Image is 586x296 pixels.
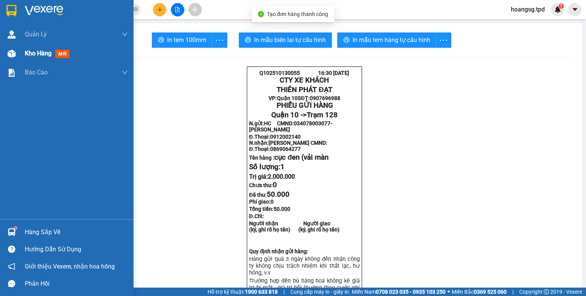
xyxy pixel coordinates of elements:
span: more [436,36,451,45]
span: Đ.Chỉ: [249,213,264,219]
span: Trạm 128 [307,111,338,119]
span: | [283,288,285,296]
span: Q102510130055 [259,70,300,76]
span: 50.000 [274,206,290,212]
span: Quản Lý [25,29,47,39]
strong: VP: SĐT: [21,29,93,35]
span: hoangsg.tpd [505,5,551,14]
strong: N.gửi: [2,54,88,60]
span: copyright [544,289,549,294]
span: Hàng gửi quá 3 ngày không đến nhận công ty không chịu trách nhiệm khi thất lạc, hư hỏn... [249,256,360,276]
span: down [122,31,128,37]
button: printerIn mẫu biên lai tự cấu hình [239,32,332,48]
span: cục đen (vải màn [274,153,328,162]
span: notification [8,263,15,270]
span: more [213,36,227,45]
span: In mẫu tem hàng tự cấu hình [353,35,430,45]
strong: Quy định nhận gửi hàng: [249,248,309,254]
span: 0912002140 [270,134,301,140]
strong: Đ.Thoại: [249,146,301,152]
img: warehouse-icon [8,31,16,39]
span: PHIẾU GỬI HÀNG [277,101,333,110]
span: PHIẾU GỬI HÀNG [30,35,86,43]
strong: 0369 525 060 [474,289,507,295]
span: | [512,288,514,296]
div: Hướng dẫn sử dụng [25,244,128,255]
strong: Người nhận Người giao [249,220,330,226]
span: trinh CMND: [17,54,88,60]
span: 16:30 [318,70,332,76]
button: printerIn mẫu tem hàng tự cấu hình [337,32,436,48]
strong: CTY XE KHÁCH [33,10,82,18]
span: down [122,70,128,76]
strong: Đ.Thoại: [249,134,301,140]
img: warehouse-icon [8,50,16,58]
span: Kho hàng [25,50,52,57]
span: Quận 10 -> [271,111,338,119]
strong: Chưa thu: [249,182,277,188]
span: 1 [560,3,562,9]
strong: (ký, ghi rõ họ tên) (ký, ghi rõ họ tên) [249,226,340,233]
strong: Tên hàng : [249,155,328,161]
strong: Đã thu: [249,192,290,198]
span: Trị giá: [249,173,295,180]
strong: Phí giao: [249,199,274,205]
span: Quận 10 [277,95,298,101]
span: HC CMND: [249,120,332,133]
span: 0869064277 [270,146,301,152]
span: 0 [270,199,274,205]
span: Trạm 114 [60,44,90,53]
span: printer [158,37,164,44]
span: 50.000 [267,190,290,199]
img: icon-new-feature [554,6,561,13]
span: close-circle [134,7,138,11]
strong: CTY XE KHÁCH [280,76,329,84]
span: Tổng tiền: [249,206,290,212]
strong: THIÊN PHÁT ĐẠT [29,19,85,27]
sup: 1 [559,3,564,9]
span: 0907696988 [310,95,340,101]
span: close-circle [134,6,138,13]
strong: N.nhận: [249,140,327,146]
button: plus [153,3,166,16]
span: caret-down [572,6,578,13]
span: check-circle [258,11,264,17]
span: 0907696988 [63,29,93,35]
span: Miền Nam [352,288,446,296]
button: more [212,32,227,48]
span: printer [343,37,349,44]
span: plus [157,7,163,12]
span: message [8,280,15,287]
span: 0 [273,181,277,189]
span: Miền Bắc [452,288,507,296]
span: [DATE] [333,70,349,76]
div: Phản hồi [25,278,128,290]
span: In tem 100mm [167,35,206,45]
span: 1 [280,163,285,171]
span: 034078003077- [PERSON_NAME] [249,120,332,133]
button: aim [188,3,202,16]
span: Hỗ trợ kỹ thuật: [208,288,278,296]
button: more [436,32,451,48]
span: printer [245,37,251,44]
span: 15:07 [71,3,85,10]
button: printerIn tem 100mm [152,32,213,48]
span: Tạo đơn hàng thành công [267,11,328,17]
strong: 1900 633 818 [245,289,278,295]
span: Q102510130044 [13,3,53,10]
img: solution-icon [8,69,16,77]
strong: 0708 023 035 - 0935 103 250 [376,289,446,295]
span: Quận 10 [30,29,50,35]
span: file-add [175,7,180,12]
span: ⚪️ [448,290,450,293]
span: Cung cấp máy in - giấy in: [290,288,350,296]
span: In mẫu biên lai tự cấu hình [254,35,326,45]
strong: THIÊN PHÁT ĐẠT [277,86,332,94]
span: 079300003291 [51,54,88,60]
span: Giới thiệu Vexere, nhận hoa hồng [25,262,115,271]
span: Quận 10 -> [24,44,90,53]
span: [DATE] [86,3,102,10]
span: Báo cáo [25,68,48,77]
strong: VP: SĐT: [269,95,340,101]
span: 2.000.000 [268,173,295,180]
